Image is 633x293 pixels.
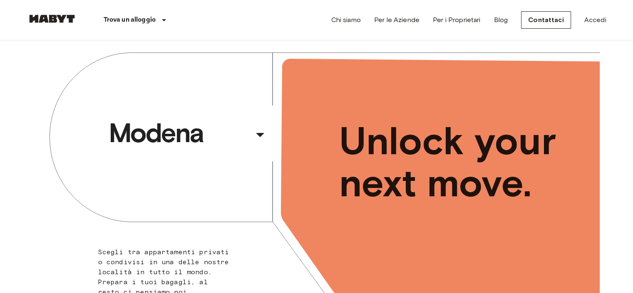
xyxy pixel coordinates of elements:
[584,15,606,25] a: Accedi
[494,15,508,25] a: Blog
[109,116,250,150] span: Modena
[27,15,77,23] img: Habyt
[374,15,420,25] a: Per le Aziende
[331,15,360,25] a: Chi siamo
[521,11,571,29] a: Contattaci
[105,114,273,152] button: Modena
[339,120,566,204] span: Unlock your next move.
[433,15,481,25] a: Per i Proprietari
[104,15,156,25] p: Trova un alloggio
